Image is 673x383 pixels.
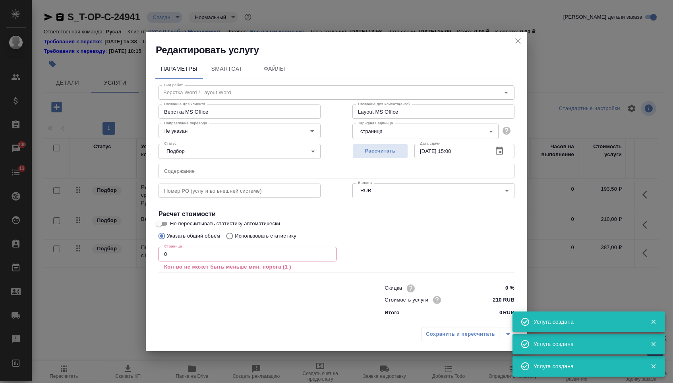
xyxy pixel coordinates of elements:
p: Указать общий объем [167,232,220,240]
button: Закрыть [645,318,661,325]
input: ✎ Введи что-нибудь [485,282,514,294]
span: Не пересчитывать статистику автоматически [170,220,280,228]
p: Использовать статистику [235,232,296,240]
div: Подбор [159,144,321,159]
div: Услуга создана [534,340,638,348]
div: Услуга создана [534,362,638,370]
p: RUB [503,309,514,317]
button: Рассчитать [352,144,408,159]
h2: Редактировать услугу [156,44,527,56]
div: Услуга создана [534,318,638,326]
p: Скидка [385,284,402,292]
p: Итого [385,309,399,317]
div: split button [422,327,517,341]
button: Закрыть [645,340,661,348]
span: Рассчитать [357,147,404,156]
button: Open [307,126,318,137]
input: ✎ Введи что-нибудь [485,294,514,306]
span: Файлы [255,64,294,74]
button: RUB [358,187,373,194]
span: SmartCat [208,64,246,74]
p: Стоимость услуги [385,296,428,304]
button: close [512,35,524,47]
p: Кол-во не может быть меньше мин. порога (1 ) [164,263,331,271]
p: 0 [499,309,502,317]
span: Параметры [160,64,198,74]
button: страница [358,128,385,135]
div: RUB [352,183,514,198]
button: Закрыть [645,363,661,370]
button: Подбор [164,148,187,155]
h4: Расчет стоимости [159,209,514,219]
div: страница [352,124,499,139]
